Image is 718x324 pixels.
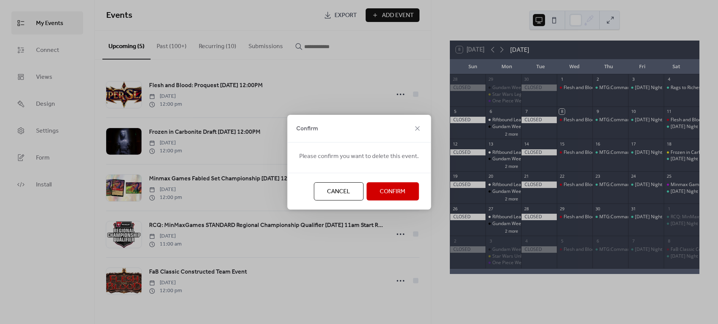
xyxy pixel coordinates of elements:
button: Confirm [366,182,419,200]
span: Confirm [380,187,405,196]
span: Cancel [327,187,350,196]
span: Confirm [296,124,318,133]
span: Please confirm you want to delete this event. [299,152,419,161]
button: Cancel [314,182,363,200]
